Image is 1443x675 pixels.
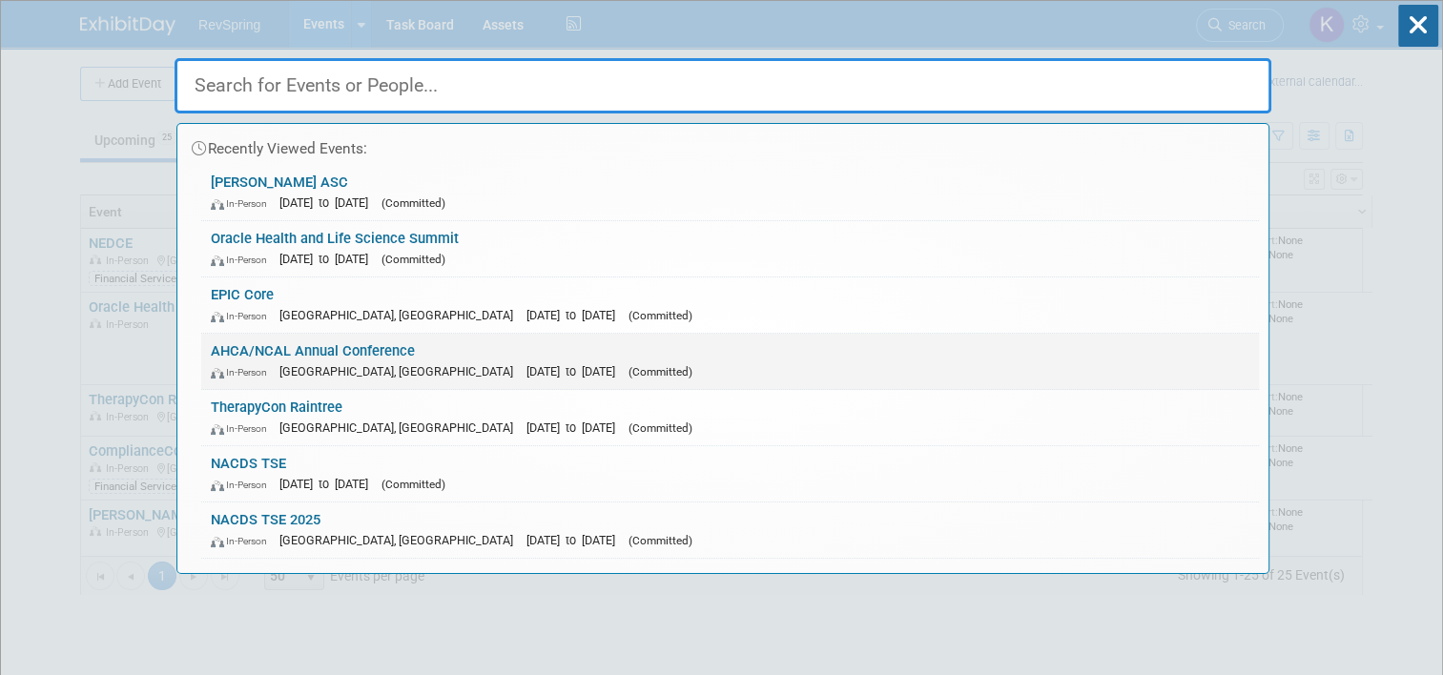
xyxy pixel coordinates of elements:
[279,195,378,210] span: [DATE] to [DATE]
[211,366,276,378] span: In-Person
[526,420,625,435] span: [DATE] to [DATE]
[629,365,692,378] span: (Committed)
[629,421,692,435] span: (Committed)
[629,534,692,547] span: (Committed)
[187,124,1259,165] div: Recently Viewed Events:
[381,196,445,210] span: (Committed)
[201,390,1259,445] a: TherapyCon Raintree In-Person [GEOGRAPHIC_DATA], [GEOGRAPHIC_DATA] [DATE] to [DATE] (Committed)
[279,477,378,491] span: [DATE] to [DATE]
[211,535,276,547] span: In-Person
[201,165,1259,220] a: [PERSON_NAME] ASC In-Person [DATE] to [DATE] (Committed)
[201,502,1259,558] a: NACDS TSE 2025 In-Person [GEOGRAPHIC_DATA], [GEOGRAPHIC_DATA] [DATE] to [DATE] (Committed)
[526,533,625,547] span: [DATE] to [DATE]
[201,277,1259,333] a: EPIC Core In-Person [GEOGRAPHIC_DATA], [GEOGRAPHIC_DATA] [DATE] to [DATE] (Committed)
[175,58,1271,113] input: Search for Events or People...
[211,197,276,210] span: In-Person
[381,478,445,491] span: (Committed)
[629,309,692,322] span: (Committed)
[211,254,276,266] span: In-Person
[279,364,523,378] span: [GEOGRAPHIC_DATA], [GEOGRAPHIC_DATA]
[201,221,1259,276] a: Oracle Health and Life Science Summit In-Person [DATE] to [DATE] (Committed)
[211,479,276,491] span: In-Person
[279,533,523,547] span: [GEOGRAPHIC_DATA], [GEOGRAPHIC_DATA]
[211,422,276,435] span: In-Person
[526,364,625,378] span: [DATE] to [DATE]
[201,446,1259,501] a: NACDS TSE In-Person [DATE] to [DATE] (Committed)
[279,252,378,266] span: [DATE] to [DATE]
[279,308,523,322] span: [GEOGRAPHIC_DATA], [GEOGRAPHIC_DATA]
[279,420,523,435] span: [GEOGRAPHIC_DATA], [GEOGRAPHIC_DATA]
[526,308,625,322] span: [DATE] to [DATE]
[201,334,1259,389] a: AHCA/NCAL Annual Conference In-Person [GEOGRAPHIC_DATA], [GEOGRAPHIC_DATA] [DATE] to [DATE] (Comm...
[381,253,445,266] span: (Committed)
[211,310,276,322] span: In-Person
